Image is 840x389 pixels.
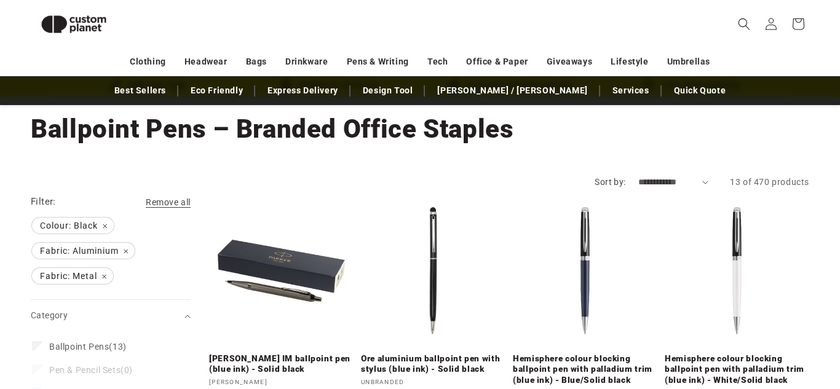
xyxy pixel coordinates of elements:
[667,51,710,73] a: Umbrellas
[246,51,267,73] a: Bags
[31,300,191,331] summary: Category (0 selected)
[261,80,344,101] a: Express Delivery
[184,51,228,73] a: Headwear
[285,51,328,73] a: Drinkware
[31,5,117,44] img: Custom Planet
[32,268,113,284] span: Fabric: Metal
[31,218,115,234] a: Colour: Black
[361,353,505,375] a: Ore aluminium ballpoint pen with stylus (blue ink) - Solid black
[32,243,135,259] span: Fabric: Aluminium
[31,268,114,284] a: Fabric: Metal
[636,256,840,389] iframe: Chat Widget
[31,243,136,259] a: Fabric: Aluminium
[730,177,809,187] span: 13 of 470 products
[31,112,809,146] h1: Ballpoint Pens – Branded Office Staples
[32,218,114,234] span: Colour: Black
[49,342,109,352] span: Ballpoint Pens
[31,195,56,209] h2: Filter:
[595,177,625,187] label: Sort by:
[668,80,732,101] a: Quick Quote
[31,310,68,320] span: Category
[547,51,592,73] a: Giveaways
[347,51,409,73] a: Pens & Writing
[466,51,528,73] a: Office & Paper
[513,353,657,386] a: Hemisphere colour blocking ballpoint pen with palladium trim (blue ink) - Blue/Solid black
[731,10,758,37] summary: Search
[357,80,419,101] a: Design Tool
[611,51,648,73] a: Lifestyle
[108,80,172,101] a: Best Sellers
[431,80,593,101] a: [PERSON_NAME] / [PERSON_NAME]
[49,341,127,352] span: (13)
[427,51,448,73] a: Tech
[606,80,656,101] a: Services
[146,195,191,210] a: Remove all
[130,51,166,73] a: Clothing
[209,353,354,375] a: [PERSON_NAME] IM ballpoint pen (blue ink) - Solid black
[146,197,191,207] span: Remove all
[184,80,249,101] a: Eco Friendly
